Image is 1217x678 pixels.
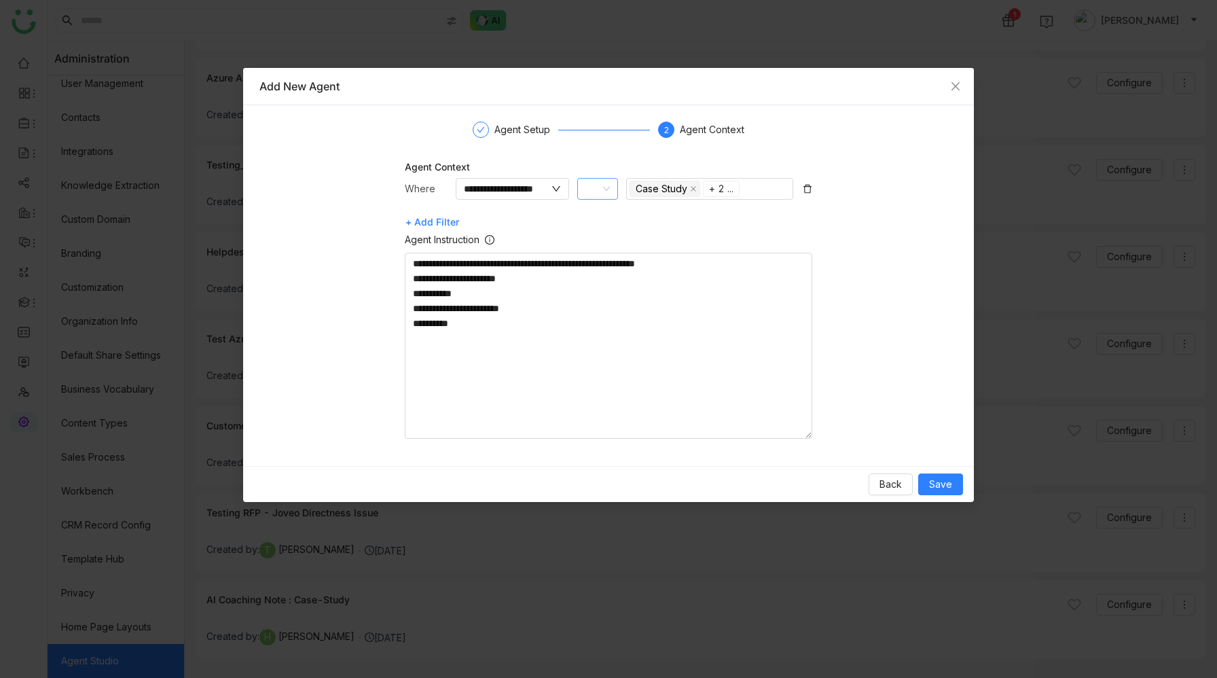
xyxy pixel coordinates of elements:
div: Add New Agent [259,79,957,94]
nz-select-item: Case Study [630,181,700,197]
span: 2 [664,125,669,135]
button: Save [918,474,963,495]
div: Agent Setup [494,122,558,138]
div: Agent Context [405,160,812,174]
div: Agent Context [680,122,744,138]
span: Where [405,183,435,194]
div: + 2 ... [709,181,733,196]
label: Agent Instruction [405,232,494,247]
div: Case Study [636,181,687,196]
span: + Add Filter [405,211,459,233]
span: Back [879,477,902,492]
button: Close [937,68,974,105]
nz-select-item: + 2 ... [703,181,740,197]
span: Save [929,477,952,492]
button: Back [869,474,913,495]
